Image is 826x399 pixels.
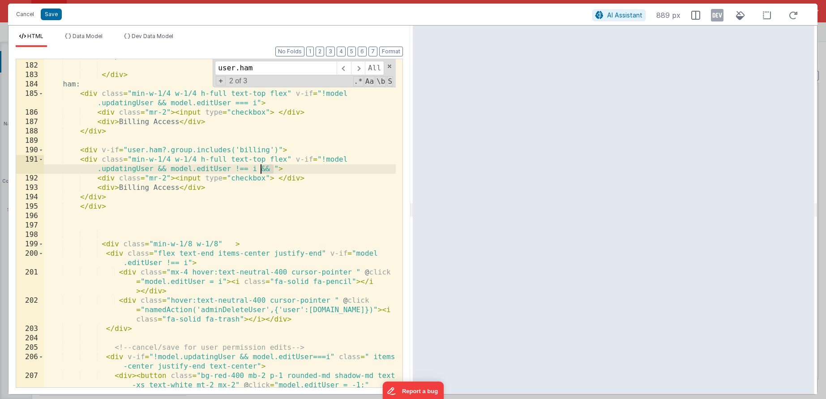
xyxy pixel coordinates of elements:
[607,11,642,19] span: AI Assistant
[16,202,44,211] div: 195
[387,76,393,86] span: Search In Selection
[365,61,384,75] span: Alt-Enter
[16,324,44,334] div: 203
[16,343,44,352] div: 205
[73,33,103,39] span: Data Model
[16,183,44,193] div: 193
[215,61,337,75] input: Search for
[16,268,44,296] div: 201
[358,47,367,56] button: 6
[347,47,356,56] button: 5
[27,33,43,39] span: HTML
[16,89,44,108] div: 185
[592,9,646,21] button: AI Assistant
[16,230,44,240] div: 198
[316,47,324,56] button: 2
[16,136,44,146] div: 189
[364,76,375,86] span: CaseSensitive Search
[16,193,44,202] div: 194
[16,211,44,221] div: 196
[16,117,44,127] div: 187
[16,334,44,343] div: 204
[41,9,62,20] button: Save
[275,47,304,56] button: No Folds
[337,47,346,56] button: 4
[353,76,364,86] span: RegExp Search
[379,47,403,56] button: Format
[16,70,44,80] div: 183
[132,33,173,39] span: Dev Data Model
[16,61,44,70] div: 182
[656,10,680,21] span: 889 px
[326,47,335,56] button: 3
[16,146,44,155] div: 190
[16,221,44,230] div: 197
[16,352,44,371] div: 206
[16,249,44,268] div: 200
[16,296,44,324] div: 202
[16,127,44,136] div: 188
[16,240,44,249] div: 199
[376,76,386,86] span: Whole Word Search
[216,76,226,86] span: Toggel Replace mode
[16,174,44,183] div: 192
[16,155,44,174] div: 191
[16,80,44,89] div: 184
[368,47,377,56] button: 7
[12,8,39,21] button: Cancel
[16,108,44,117] div: 186
[306,47,314,56] button: 1
[226,77,251,85] span: 2 of 3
